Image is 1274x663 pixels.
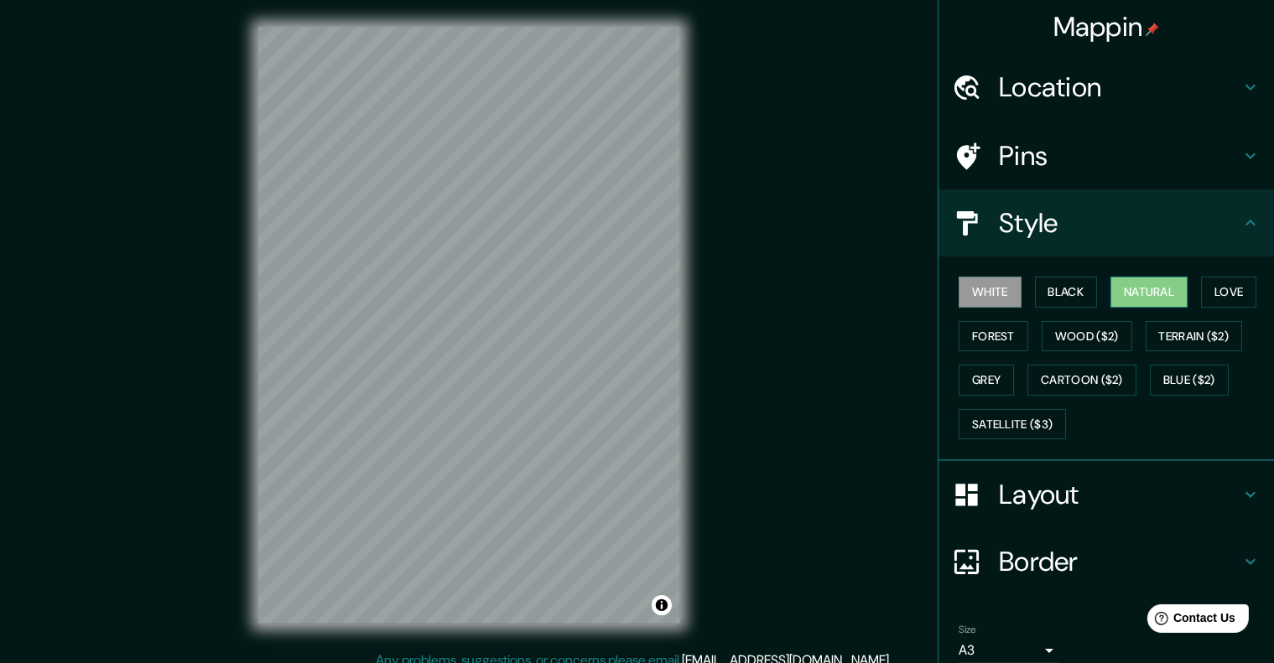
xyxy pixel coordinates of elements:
img: pin-icon.png [1146,23,1159,36]
button: Cartoon ($2) [1027,365,1136,396]
button: White [959,277,1022,308]
div: Location [939,54,1274,121]
button: Grey [959,365,1014,396]
button: Satellite ($3) [959,409,1066,440]
label: Size [959,623,976,637]
div: Pins [939,122,1274,189]
button: Natural [1110,277,1188,308]
iframe: Help widget launcher [1125,598,1256,645]
button: Toggle attribution [652,595,672,615]
div: Layout [939,461,1274,528]
button: Black [1035,277,1098,308]
button: Blue ($2) [1150,365,1229,396]
h4: Mappin [1053,10,1160,44]
h4: Style [999,206,1240,240]
canvas: Map [258,27,680,624]
button: Love [1201,277,1256,308]
h4: Pins [999,139,1240,173]
h4: Border [999,545,1240,578]
div: Style [939,189,1274,256]
h4: Location [999,70,1240,104]
button: Wood ($2) [1042,321,1132,352]
button: Forest [959,321,1028,352]
div: Border [939,528,1274,595]
h4: Layout [999,478,1240,511]
button: Terrain ($2) [1146,321,1243,352]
